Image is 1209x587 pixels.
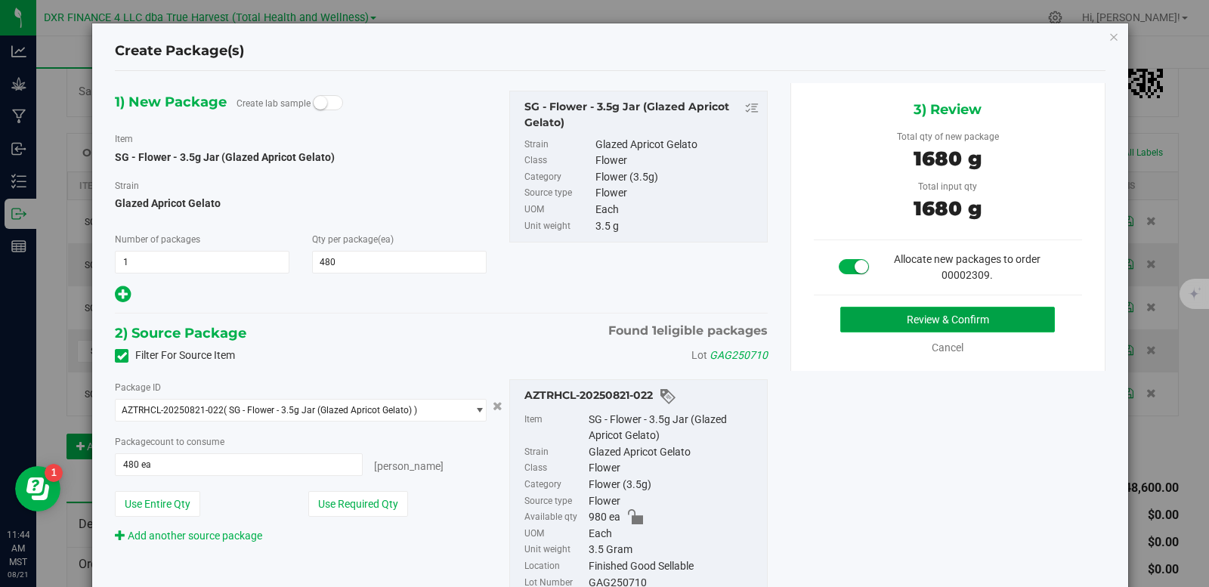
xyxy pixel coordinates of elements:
input: 1 [116,252,289,273]
span: GAG250710 [710,349,768,361]
div: Flower [589,493,759,510]
div: Each [589,526,759,542]
span: 2) Source Package [115,322,246,344]
span: (ea) [378,234,394,245]
span: SG - Flower - 3.5g Jar (Glazed Apricot Gelato) [115,151,335,163]
div: AZTRHCL-20250821-022 [524,388,759,406]
label: Item [115,132,133,146]
label: Source type [524,185,592,202]
div: Flower (3.5g) [589,477,759,493]
label: Unit weight [524,218,592,235]
label: Item [524,412,586,444]
a: Add another source package [115,530,262,542]
span: Total qty of new package [897,131,999,142]
div: Glazed Apricot Gelato [595,137,759,153]
span: Allocate new packages to order 00002309. [894,253,1040,281]
div: Finished Good Sellable [589,558,759,575]
label: Source type [524,493,586,510]
div: Each [595,202,759,218]
input: 480 ea [116,454,362,475]
div: 3.5 Gram [589,542,759,558]
div: Flower (3.5g) [595,169,759,186]
span: 980 ea [589,509,620,526]
label: Strain [524,137,592,153]
label: Class [524,460,586,477]
span: select [466,400,485,421]
iframe: Resource center [15,466,60,511]
input: 480 [313,252,486,273]
span: Found eligible packages [608,322,768,340]
label: Location [524,558,586,575]
label: Strain [115,179,139,193]
div: SG - Flower - 3.5g Jar (Glazed Apricot Gelato) [524,99,759,131]
div: Flower [595,185,759,202]
iframe: Resource center unread badge [45,464,63,482]
span: Package ID [115,382,161,393]
label: Category [524,169,592,186]
span: Package to consume [115,437,224,447]
label: Class [524,153,592,169]
span: 1) New Package [115,91,227,113]
span: 1680 g [914,147,982,171]
span: 3) Review [914,98,982,121]
label: Strain [524,444,586,461]
span: Lot [691,349,707,361]
span: 1680 g [914,196,982,221]
button: Review & Confirm [840,307,1055,332]
a: Cancel [932,341,963,354]
label: Filter For Source Item [115,348,235,363]
div: Flower [589,460,759,477]
div: Flower [595,153,759,169]
span: Add new output [115,291,131,303]
span: 1 [652,323,657,338]
label: UOM [524,526,586,542]
span: AZTRHCL-20250821-022 [122,405,224,416]
button: Cancel button [488,395,507,417]
label: Unit weight [524,542,586,558]
label: Category [524,477,586,493]
button: Use Entire Qty [115,491,200,517]
h4: Create Package(s) [115,42,244,61]
span: ( SG - Flower - 3.5g Jar (Glazed Apricot Gelato) ) [224,405,417,416]
div: Glazed Apricot Gelato [589,444,759,461]
span: count [150,437,174,447]
div: SG - Flower - 3.5g Jar (Glazed Apricot Gelato) [589,412,759,444]
label: Create lab sample [237,92,311,115]
div: 3.5 g [595,218,759,235]
label: Available qty [524,509,586,526]
label: UOM [524,202,592,218]
span: Number of packages [115,234,200,245]
span: Total input qty [918,181,977,192]
span: Glazed Apricot Gelato [115,192,486,215]
button: Use Required Qty [308,491,408,517]
span: [PERSON_NAME] [374,460,444,472]
span: Qty per package [312,234,394,245]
